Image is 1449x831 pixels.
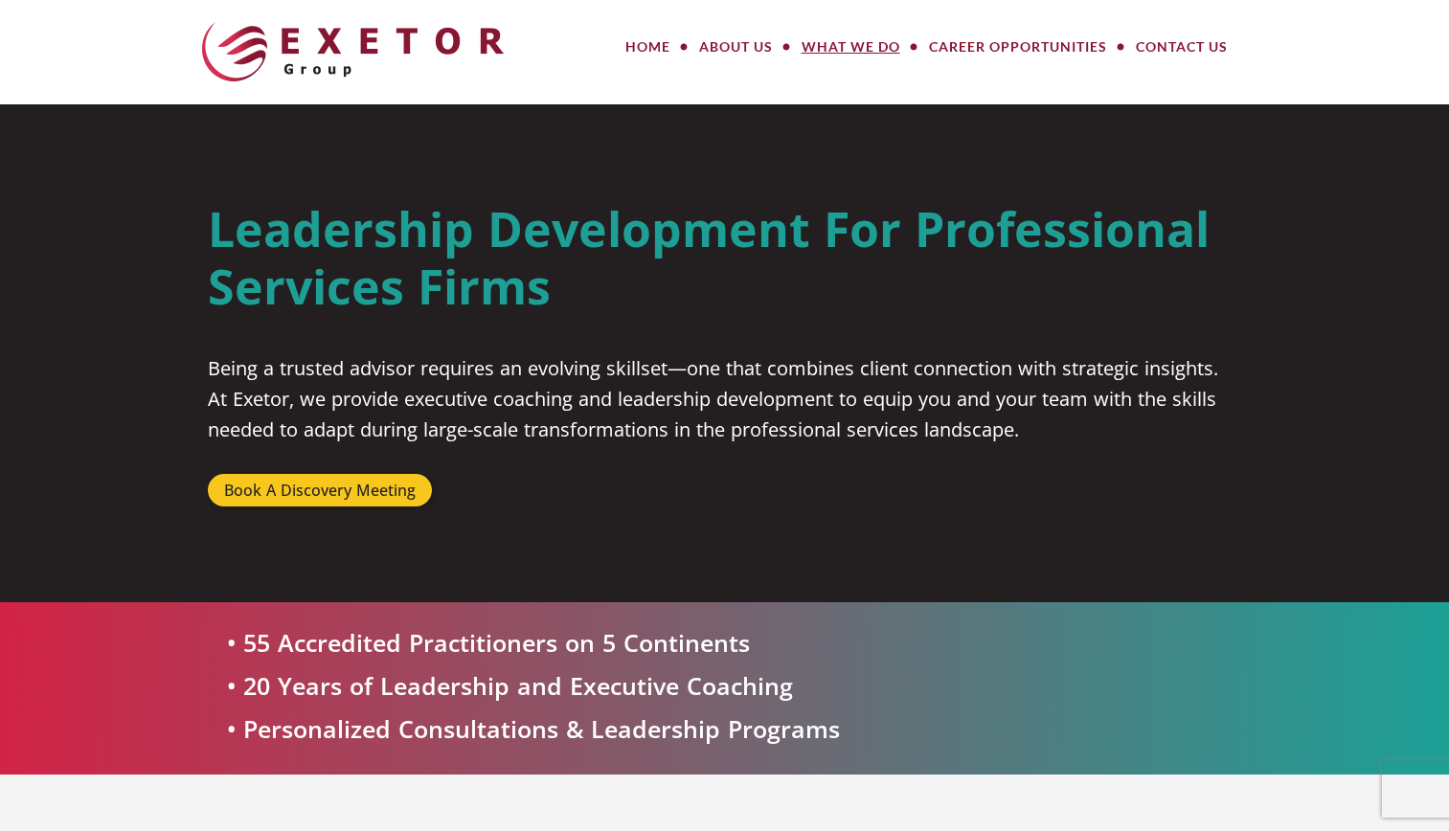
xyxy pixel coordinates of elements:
a: What We Do [787,28,915,66]
a: Book A Discovery Meeting [208,474,432,506]
img: The Exetor Group [202,22,504,81]
a: Contact Us [1121,28,1242,66]
a: About Us [685,28,787,66]
div: Being a trusted advisor requires an evolving skillset—one that combines client connection with st... [208,353,1242,445]
a: Home [611,28,685,66]
div: • 55 Accredited Practitioners on 5 Continents • 20 Years of Leadership and Executive Coaching • P... [227,621,840,751]
h1: Leadership Development for Professional Services Firms [208,200,1242,315]
span: Book A Discovery Meeting [224,483,416,498]
a: Career Opportunities [915,28,1121,66]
